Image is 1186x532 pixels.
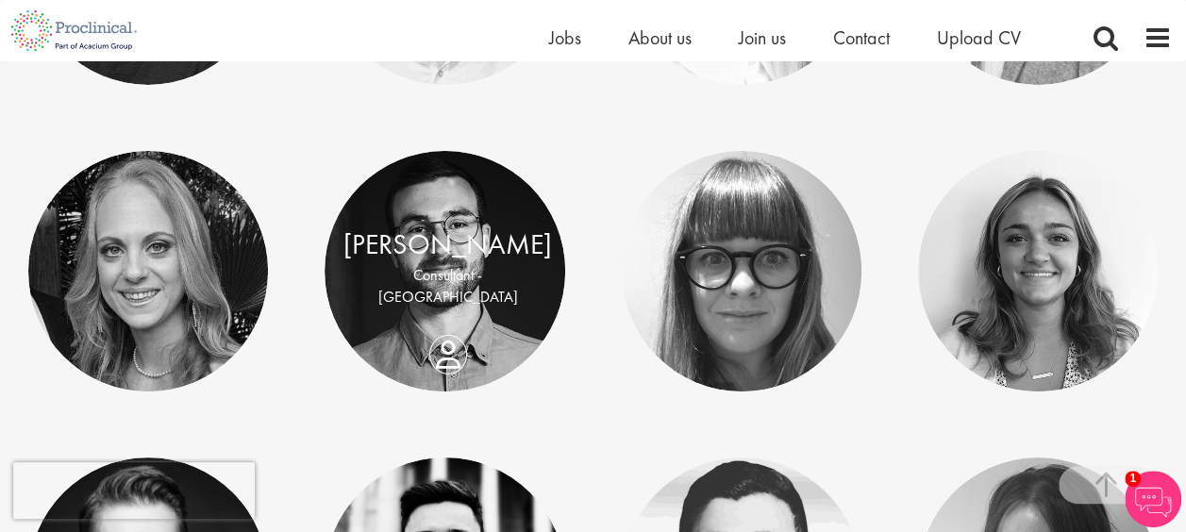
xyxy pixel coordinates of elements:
a: About us [628,25,692,50]
a: Upload CV [937,25,1021,50]
a: Contact [833,25,890,50]
span: 1 [1125,471,1141,487]
p: Consultant - [GEOGRAPHIC_DATA] [343,265,552,308]
a: [PERSON_NAME] [343,226,552,262]
a: Jobs [549,25,581,50]
a: Join us [739,25,786,50]
iframe: reCAPTCHA [13,462,255,519]
img: Chatbot [1125,471,1181,527]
